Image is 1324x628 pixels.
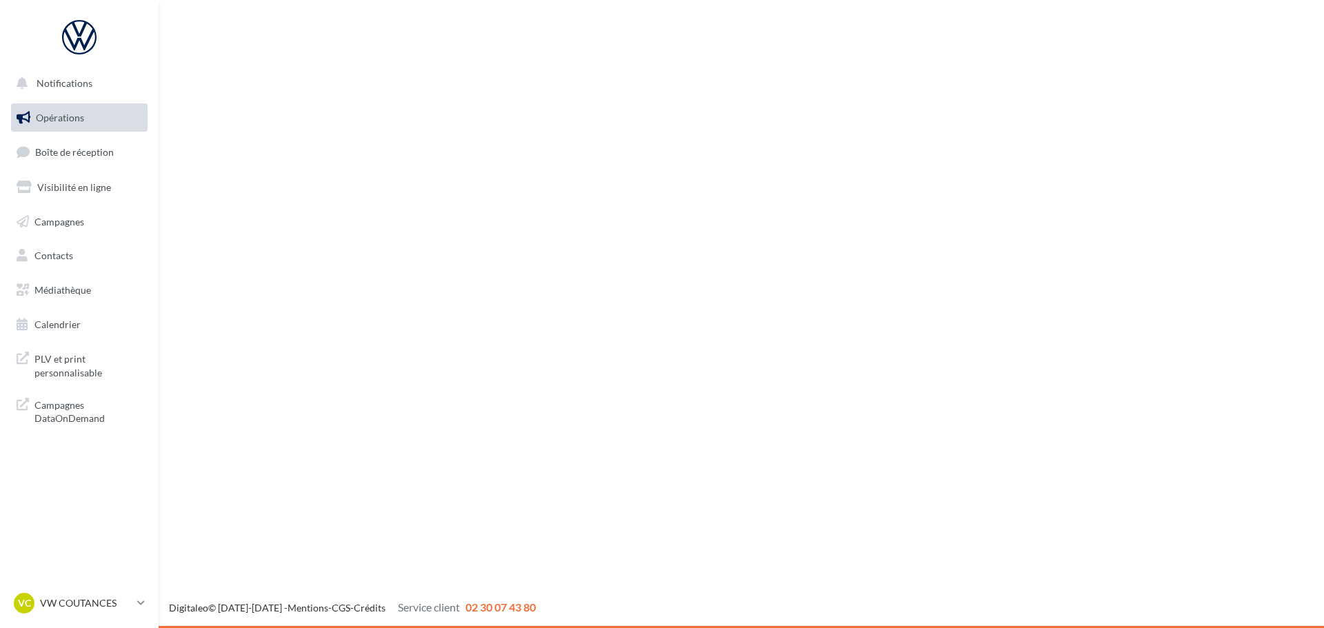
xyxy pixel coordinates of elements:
a: Campagnes [8,207,150,236]
span: Contacts [34,250,73,261]
span: VC [18,596,31,610]
span: Service client [398,600,460,614]
a: PLV et print personnalisable [8,344,150,385]
span: Visibilité en ligne [37,181,111,193]
a: Médiathèque [8,276,150,305]
button: Notifications [8,69,145,98]
p: VW COUTANCES [40,596,132,610]
a: CGS [332,602,350,614]
a: Visibilité en ligne [8,173,150,202]
span: Campagnes [34,215,84,227]
a: Contacts [8,241,150,270]
a: Calendrier [8,310,150,339]
span: Campagnes DataOnDemand [34,396,142,425]
span: Opérations [36,112,84,123]
span: © [DATE]-[DATE] - - - [169,602,536,614]
span: Calendrier [34,318,81,330]
a: Digitaleo [169,602,208,614]
span: Médiathèque [34,284,91,296]
span: Notifications [37,77,92,89]
a: VC VW COUTANCES [11,590,148,616]
a: Mentions [288,602,328,614]
a: Campagnes DataOnDemand [8,390,150,431]
span: 02 30 07 43 80 [465,600,536,614]
span: Boîte de réception [35,146,114,158]
a: Boîte de réception [8,137,150,167]
a: Crédits [354,602,385,614]
span: PLV et print personnalisable [34,350,142,379]
a: Opérations [8,103,150,132]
